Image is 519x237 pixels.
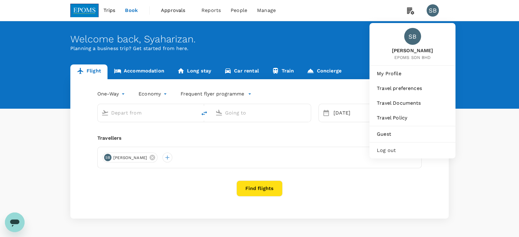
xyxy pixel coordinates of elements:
div: SB [427,4,439,17]
span: Approvals [161,7,192,14]
div: Economy [139,89,168,99]
div: Log out [372,144,453,157]
a: Concierge [300,64,348,79]
span: My Profile [377,70,448,77]
img: EPOMS SDN BHD [70,4,99,17]
a: Long stay [171,64,218,79]
button: Open [306,112,308,113]
a: My Profile [372,67,453,80]
iframe: Button to launch messaging window [5,212,25,232]
div: SB[PERSON_NAME] [103,153,158,162]
input: Going to [225,108,298,118]
button: delete [197,106,212,121]
span: Travel preferences [377,85,448,92]
a: Guest [372,127,453,141]
div: One-Way [97,89,126,99]
span: Reports [201,7,221,14]
a: Travel preferences [372,82,453,95]
span: People [231,7,247,14]
div: SB [404,28,421,45]
div: SB [104,154,111,161]
p: Frequent flyer programme [181,90,244,98]
a: Travel Documents [372,96,453,110]
span: Trips [103,7,115,14]
span: Travel Documents [377,99,448,107]
span: Log out [377,147,448,154]
span: EPOMS SDN BHD [392,54,433,60]
span: Guest [377,130,448,138]
a: Accommodation [107,64,171,79]
button: Frequent flyer programme [181,90,252,98]
span: Manage [257,7,276,14]
span: [PERSON_NAME] [392,47,433,54]
a: Travel Policy [372,111,453,125]
div: Welcome back , Syaharizan . [70,33,449,45]
button: Open [193,112,194,113]
span: Travel Policy [377,114,448,122]
a: Flight [70,64,107,79]
span: Book [125,7,138,14]
span: [PERSON_NAME] [110,155,151,161]
div: Travellers [97,134,422,142]
a: Car rental [218,64,265,79]
p: Planning a business trip? Get started from here. [70,45,449,52]
a: Train [265,64,301,79]
button: Find flights [236,181,283,196]
div: [DATE] [331,107,372,119]
input: Depart from [111,108,184,118]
